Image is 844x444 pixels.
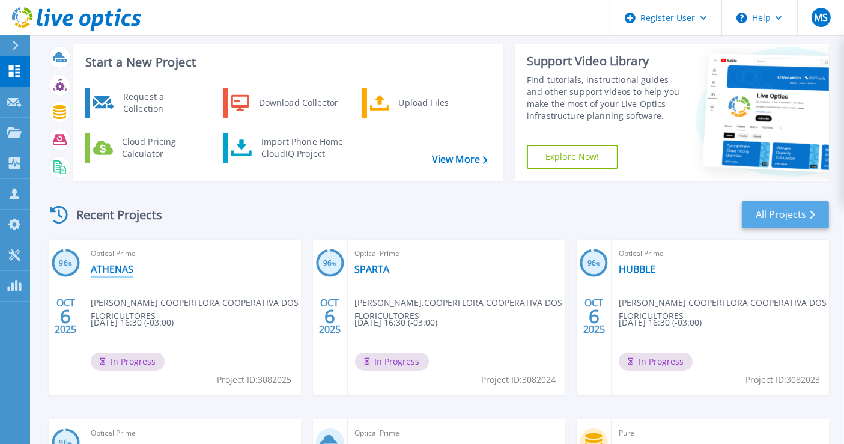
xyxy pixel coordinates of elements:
[116,136,205,160] div: Cloud Pricing Calculator
[619,263,655,275] a: HUBBLE
[745,373,820,386] span: Project ID: 3082023
[355,427,558,440] span: Optical Prime
[60,311,71,321] span: 6
[355,263,390,275] a: SPARTA
[355,247,558,260] span: Optical Prime
[527,145,618,169] a: Explore Now!
[580,257,608,270] h3: 96
[85,56,487,69] h3: Start a New Project
[481,373,556,386] span: Project ID: 3082024
[619,353,693,371] span: In Progress
[332,260,336,267] span: %
[355,296,565,323] span: [PERSON_NAME] , COOPERFLORA COOPERATIVA DOS FLORICULTORES
[742,201,829,228] a: All Projects
[91,316,174,329] span: [DATE] 16:30 (-03:00)
[355,353,429,371] span: In Progress
[91,247,294,260] span: Optical Prime
[91,427,294,440] span: Optical Prime
[596,260,600,267] span: %
[46,200,178,230] div: Recent Projects
[253,91,344,115] div: Download Collector
[255,136,349,160] div: Import Phone Home CloudIQ Project
[432,154,488,165] a: View More
[619,296,829,323] span: [PERSON_NAME] , COOPERFLORA COOPERATIVA DOS FLORICULTORES
[619,427,822,440] span: Pure
[527,74,684,122] div: Find tutorials, instructional guides and other support videos to help you make the most of your L...
[324,311,335,321] span: 6
[217,373,292,386] span: Project ID: 3082025
[117,91,205,115] div: Request a Collection
[91,353,165,371] span: In Progress
[583,294,606,338] div: OCT 2025
[393,91,482,115] div: Upload Files
[318,294,341,338] div: OCT 2025
[85,133,208,163] a: Cloud Pricing Calculator
[589,311,600,321] span: 6
[54,294,77,338] div: OCT 2025
[619,316,702,329] span: [DATE] 16:30 (-03:00)
[362,88,485,118] a: Upload Files
[527,53,684,69] div: Support Video Library
[91,296,301,323] span: [PERSON_NAME] , COOPERFLORA COOPERATIVA DOS FLORICULTORES
[814,13,828,22] span: MS
[316,257,344,270] h3: 96
[91,263,133,275] a: ATHENAS
[52,257,80,270] h3: 96
[619,247,822,260] span: Optical Prime
[85,88,208,118] a: Request a Collection
[223,88,346,118] a: Download Collector
[355,316,438,329] span: [DATE] 16:30 (-03:00)
[68,260,72,267] span: %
